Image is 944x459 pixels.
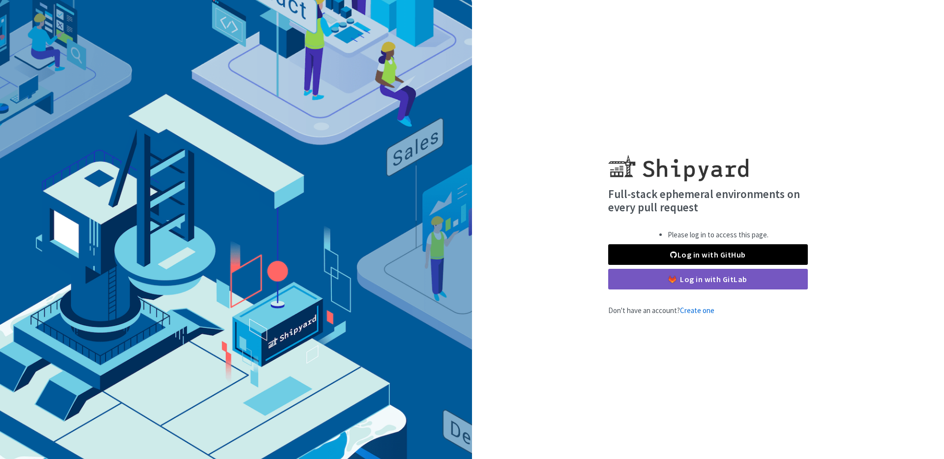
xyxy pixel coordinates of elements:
[669,276,676,283] img: gitlab-color.svg
[668,229,768,241] li: Please log in to access this page.
[608,143,748,181] img: Shipyard logo
[608,306,714,315] span: Don't have an account?
[608,187,808,214] h4: Full-stack ephemeral environments on every pull request
[608,269,808,289] a: Log in with GitLab
[680,306,714,315] a: Create one
[608,244,808,265] a: Log in with GitHub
